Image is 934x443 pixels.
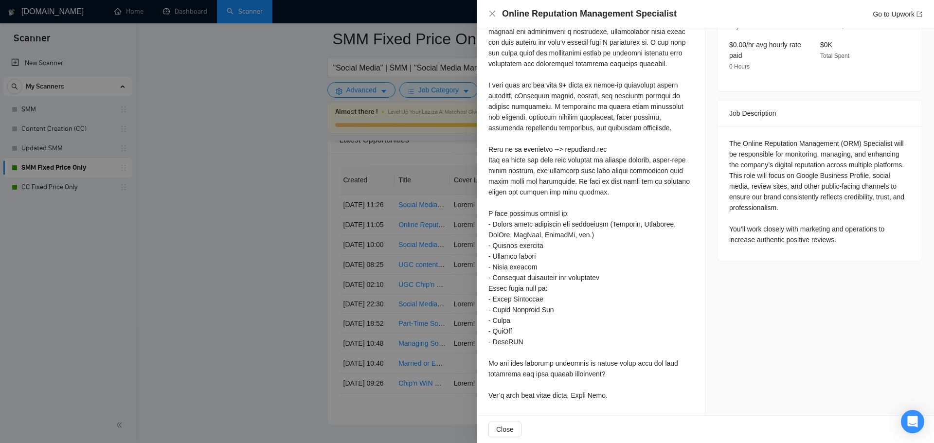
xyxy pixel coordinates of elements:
button: Close [488,10,496,18]
div: The Online Reputation Management (ORM) Specialist will be responsible for monitoring, managing, a... [729,138,910,245]
div: Open Intercom Messenger [901,410,924,433]
span: Total Spent [820,53,849,59]
div: Lorem! I dol sita con’ad elitsed doe temp inci utlabore etdolore magnaal eni adminimveni q nostru... [488,16,693,401]
a: Go to Upworkexport [873,10,922,18]
span: $0K [820,41,832,49]
h4: Online Reputation Management Specialist [502,8,677,20]
div: Job Description [729,100,910,126]
span: $0.00/hr avg hourly rate paid [729,41,801,59]
button: Close [488,422,521,437]
span: export [916,11,922,17]
span: Close [496,424,514,435]
span: close [488,10,496,18]
span: 0 Hours [729,63,750,70]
